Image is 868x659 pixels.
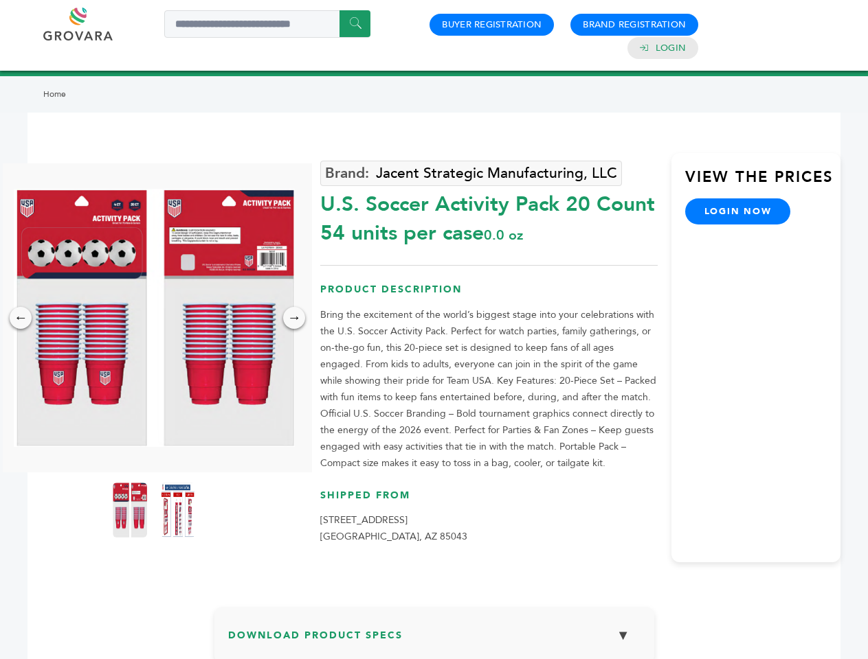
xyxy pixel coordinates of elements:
h3: Product Description [320,283,658,307]
a: Home [43,89,66,100]
input: Search a product or brand... [164,10,370,38]
a: Login [656,42,686,54]
img: U.S. Soccer Activity Pack – 20 Count 54 units per case 0.0 oz [113,483,147,537]
a: Buyer Registration [442,19,542,31]
div: U.S. Soccer Activity Pack 20 Count 54 units per case [320,183,658,248]
div: ← [10,307,32,329]
span: 0.0 oz [484,226,523,244]
a: Brand Registration [583,19,686,31]
h3: View the Prices [685,167,841,198]
img: U.S. Soccer Activity Pack – 20 Count 54 units per case 0.0 oz [161,483,195,537]
a: Jacent Strategic Manufacturing, LLC [320,161,622,186]
p: [STREET_ADDRESS] [GEOGRAPHIC_DATA], AZ 85043 [320,512,658,545]
button: ▼ [606,621,641,650]
div: → [283,307,305,329]
p: Bring the excitement of the world’s biggest stage into your celebrations with the U.S. Soccer Act... [320,307,658,472]
a: login now [685,198,791,224]
img: U.S. Soccer Activity Pack – 20 Count 54 units per case 0.0 oz [14,189,295,447]
h3: Shipped From [320,489,658,513]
